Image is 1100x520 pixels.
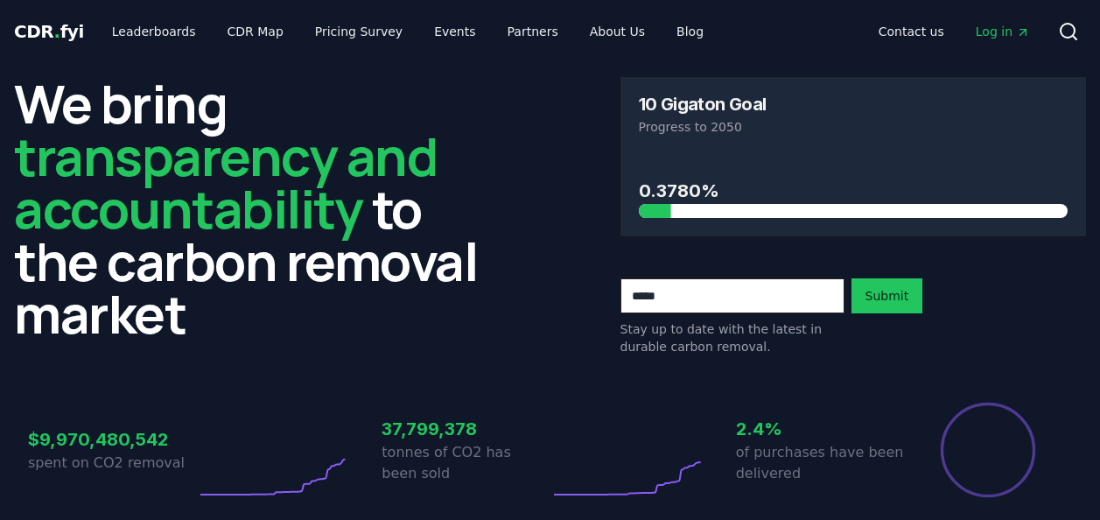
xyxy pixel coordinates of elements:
[301,16,417,47] a: Pricing Survey
[639,118,1068,136] p: Progress to 2050
[420,16,489,47] a: Events
[14,21,84,42] span: CDR fyi
[14,77,480,340] h2: We bring to the carbon removal market
[28,453,196,474] p: spent on CO2 removal
[736,416,904,442] h3: 2.4%
[639,178,1068,204] h3: 0.3780%
[98,16,718,47] nav: Main
[736,442,904,484] p: of purchases have been delivered
[28,426,196,453] h3: $9,970,480,542
[865,16,1044,47] nav: Main
[620,320,844,355] p: Stay up to date with the latest in durable carbon removal.
[14,19,84,44] a: CDR.fyi
[98,16,210,47] a: Leaderboards
[54,21,60,42] span: .
[214,16,298,47] a: CDR Map
[639,95,767,113] h3: 10 Gigaton Goal
[865,16,958,47] a: Contact us
[382,442,550,484] p: tonnes of CO2 has been sold
[576,16,659,47] a: About Us
[851,278,923,313] button: Submit
[382,416,550,442] h3: 37,799,378
[14,120,437,244] span: transparency and accountability
[976,23,1030,40] span: Log in
[962,16,1044,47] a: Log in
[662,16,718,47] a: Blog
[939,401,1037,499] div: Percentage of sales delivered
[494,16,572,47] a: Partners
